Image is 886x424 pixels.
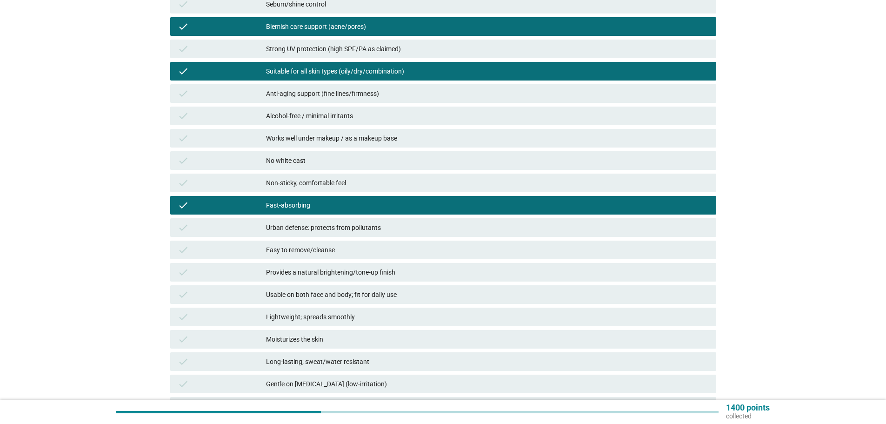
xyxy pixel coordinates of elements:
[266,43,709,54] div: Strong UV protection (high SPF/PA as claimed)
[178,66,189,77] i: check
[266,244,709,256] div: Easy to remove/cleanse
[266,88,709,99] div: Anti-aging support (fine lines/firmness)
[266,311,709,323] div: Lightweight; spreads smoothly
[178,378,189,390] i: check
[266,289,709,300] div: Usable on both face and body; fit for daily use
[266,200,709,211] div: Fast-absorbing
[178,356,189,367] i: check
[178,133,189,144] i: check
[266,21,709,32] div: Blemish care support (acne/pores)
[178,244,189,256] i: check
[178,267,189,278] i: check
[178,21,189,32] i: check
[266,110,709,121] div: Alcohol-free / minimal irritants
[178,88,189,99] i: check
[178,43,189,54] i: check
[266,222,709,233] div: Urban defense: protects from pollutants
[178,289,189,300] i: check
[178,311,189,323] i: check
[266,356,709,367] div: Long-lasting; sweat/water resistant
[178,155,189,166] i: check
[266,267,709,278] div: Provides a natural brightening/tone-up finish
[266,378,709,390] div: Gentle on [MEDICAL_DATA] (low-irritation)
[726,404,770,412] p: 1400 points
[178,334,189,345] i: check
[726,412,770,420] p: collected
[178,200,189,211] i: check
[178,222,189,233] i: check
[266,133,709,144] div: Works well under makeup / as a makeup base
[266,334,709,345] div: Moisturizes the skin
[266,66,709,77] div: Suitable for all skin types (oily/dry/combination)
[266,177,709,188] div: Non-sticky, comfortable feel
[178,110,189,121] i: check
[178,177,189,188] i: check
[266,155,709,166] div: No white cast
